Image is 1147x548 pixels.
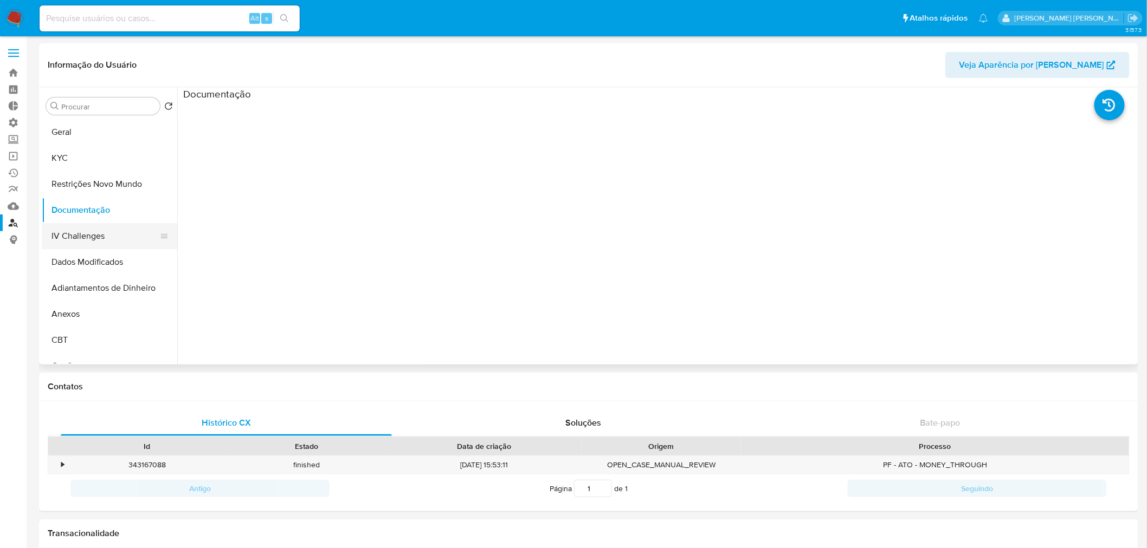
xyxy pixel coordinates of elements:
[70,480,330,497] button: Antigo
[979,14,988,23] a: Notificações
[565,416,601,429] span: Soluções
[42,275,177,301] button: Adiantamentos de Dinheiro
[75,441,219,452] div: Id
[42,223,169,249] button: IV Challenges
[42,197,177,223] button: Documentação
[40,11,300,25] input: Pesquise usuários ou casos...
[394,441,574,452] div: Data de criação
[273,11,295,26] button: search-icon
[48,528,1130,539] h1: Transacionalidade
[848,480,1107,497] button: Seguindo
[202,416,251,429] span: Histórico CX
[550,480,628,497] span: Página de
[945,52,1130,78] button: Veja Aparência por [PERSON_NAME]
[959,52,1104,78] span: Veja Aparência por [PERSON_NAME]
[42,119,177,145] button: Geral
[741,456,1129,474] div: PF - ATO - MONEY_THROUGH
[48,60,137,70] h1: Informação do Usuário
[920,416,961,429] span: Bate-papo
[265,13,268,23] span: s
[1127,12,1139,24] a: Sair
[42,145,177,171] button: KYC
[250,13,259,23] span: Alt
[386,456,582,474] div: [DATE] 15:53:11
[582,456,741,474] div: OPEN_CASE_MANUAL_REVIEW
[42,327,177,353] button: CBT
[42,171,177,197] button: Restrições Novo Mundo
[67,456,227,474] div: 343167088
[234,441,378,452] div: Estado
[749,441,1122,452] div: Processo
[61,102,156,112] input: Procurar
[48,381,1130,392] h1: Contatos
[910,12,968,24] span: Atalhos rápidos
[625,483,628,494] span: 1
[227,456,386,474] div: finished
[42,301,177,327] button: Anexos
[42,353,177,379] button: Cartões
[50,102,59,110] button: Procurar
[42,249,177,275] button: Dados Modificados
[589,441,733,452] div: Origem
[61,460,64,470] div: •
[1015,13,1124,23] p: sabrina.lima@mercadopago.com.br
[164,102,173,114] button: Retornar ao pedido padrão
